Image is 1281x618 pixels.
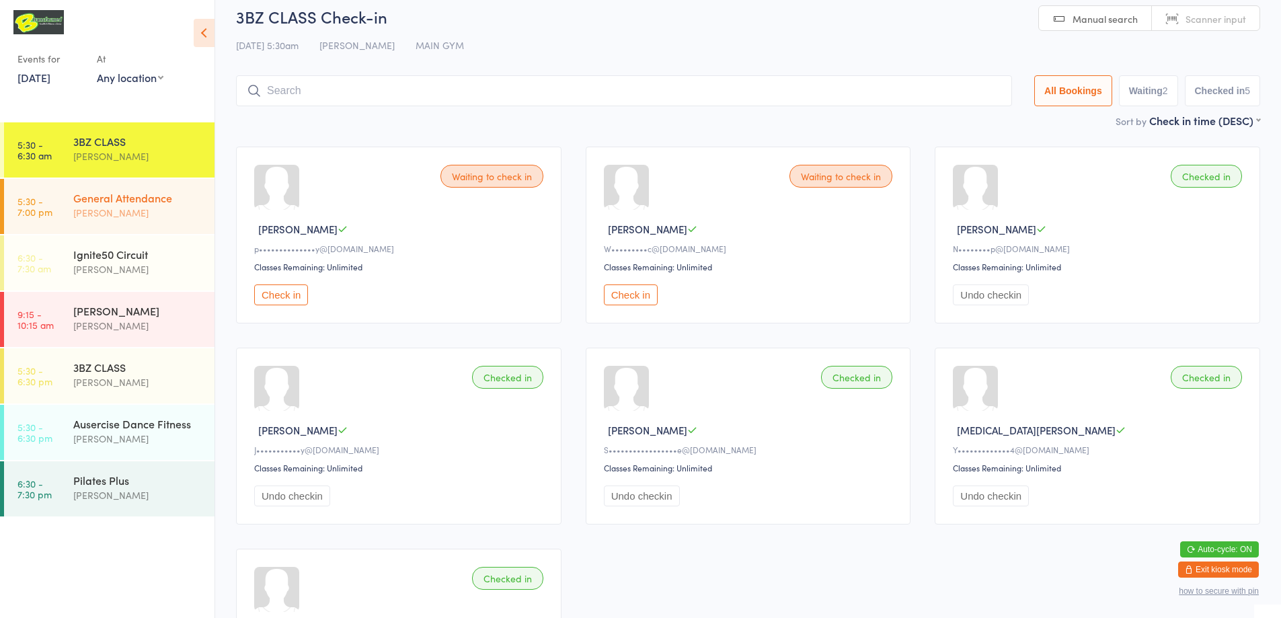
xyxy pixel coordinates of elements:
div: [PERSON_NAME] [73,488,203,503]
a: 6:30 -7:30 pmPilates Plus[PERSON_NAME] [4,461,215,516]
div: Check in time (DESC) [1149,113,1260,128]
div: S•••••••••••••••••e@[DOMAIN_NAME] [604,444,897,455]
button: Undo checkin [254,486,330,506]
div: At [97,48,163,70]
span: [PERSON_NAME] [608,423,687,437]
div: Ausercise Dance Fitness [73,416,203,431]
div: [PERSON_NAME] [73,303,203,318]
div: J•••••••••••y@[DOMAIN_NAME] [254,444,547,455]
a: 6:30 -7:30 amIgnite50 Circuit[PERSON_NAME] [4,235,215,291]
button: Auto-cycle: ON [1180,541,1259,557]
span: Manual search [1073,12,1138,26]
label: Sort by [1116,114,1147,128]
div: 5 [1245,85,1250,96]
span: [MEDICAL_DATA][PERSON_NAME] [957,423,1116,437]
a: 5:30 -6:30 am3BZ CLASS[PERSON_NAME] [4,122,215,178]
button: Waiting2 [1119,75,1178,106]
span: [PERSON_NAME] [957,222,1036,236]
button: Check in [604,284,658,305]
button: Checked in5 [1185,75,1261,106]
button: Undo checkin [953,486,1029,506]
div: 2 [1163,85,1168,96]
div: Ignite50 Circuit [73,247,203,262]
div: Checked in [1171,165,1242,188]
div: Classes Remaining: Unlimited [953,462,1246,473]
time: 5:30 - 6:30 am [17,139,52,161]
time: 5:30 - 7:00 pm [17,196,52,217]
button: Check in [254,284,308,305]
div: [PERSON_NAME] [73,149,203,164]
time: 9:15 - 10:15 am [17,309,54,330]
div: Classes Remaining: Unlimited [254,462,547,473]
img: B Transformed Gym [13,10,64,34]
div: Waiting to check in [789,165,892,188]
div: [PERSON_NAME] [73,431,203,447]
div: [PERSON_NAME] [73,375,203,390]
a: 5:30 -6:30 pmAusercise Dance Fitness[PERSON_NAME] [4,405,215,460]
div: Y•••••••••••••4@[DOMAIN_NAME] [953,444,1246,455]
div: W•••••••••c@[DOMAIN_NAME] [604,243,897,254]
div: Checked in [472,567,543,590]
button: how to secure with pin [1179,586,1259,596]
div: Pilates Plus [73,473,203,488]
span: [PERSON_NAME] [258,423,338,437]
time: 6:30 - 7:30 am [17,252,51,274]
div: Events for [17,48,83,70]
div: General Attendance [73,190,203,205]
button: Exit kiosk mode [1178,562,1259,578]
div: Classes Remaining: Unlimited [604,261,897,272]
div: Checked in [821,366,892,389]
span: [PERSON_NAME] [258,222,338,236]
time: 6:30 - 7:30 pm [17,478,52,500]
time: 5:30 - 6:30 pm [17,422,52,443]
div: [PERSON_NAME] [73,205,203,221]
span: [DATE] 5:30am [236,38,299,52]
input: Search [236,75,1012,106]
span: [PERSON_NAME] [608,222,687,236]
span: Scanner input [1186,12,1246,26]
span: [PERSON_NAME] [319,38,395,52]
div: Classes Remaining: Unlimited [254,261,547,272]
div: N••••••••p@[DOMAIN_NAME] [953,243,1246,254]
div: Waiting to check in [440,165,543,188]
a: 5:30 -6:30 pm3BZ CLASS[PERSON_NAME] [4,348,215,403]
div: Checked in [1171,366,1242,389]
button: Undo checkin [604,486,680,506]
div: Classes Remaining: Unlimited [953,261,1246,272]
h2: 3BZ CLASS Check-in [236,5,1260,28]
div: 3BZ CLASS [73,360,203,375]
a: [DATE] [17,70,50,85]
div: 3BZ CLASS [73,134,203,149]
button: All Bookings [1034,75,1112,106]
div: [PERSON_NAME] [73,318,203,334]
time: 5:30 - 6:30 pm [17,365,52,387]
a: 9:15 -10:15 am[PERSON_NAME][PERSON_NAME] [4,292,215,347]
a: 5:30 -7:00 pmGeneral Attendance[PERSON_NAME] [4,179,215,234]
span: MAIN GYM [416,38,464,52]
div: Classes Remaining: Unlimited [604,462,897,473]
div: [PERSON_NAME] [73,262,203,277]
div: Any location [97,70,163,85]
div: Checked in [472,366,543,389]
button: Undo checkin [953,284,1029,305]
div: p••••••••••••••y@[DOMAIN_NAME] [254,243,547,254]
